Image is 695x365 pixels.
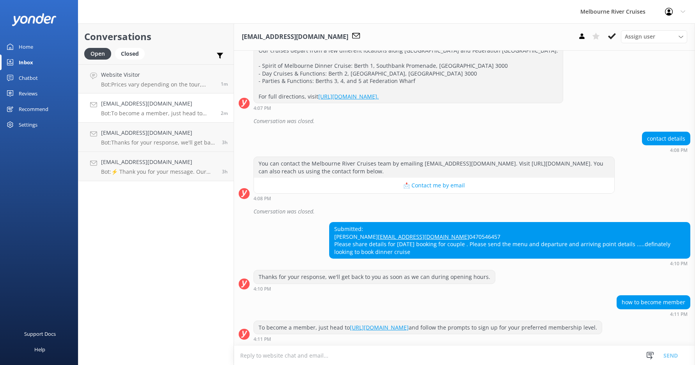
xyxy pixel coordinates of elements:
div: To become a member, just head to and follow the prompts to sign up for your preferred membership ... [254,321,602,334]
div: Sep 01 2025 04:10pm (UTC +10:00) Australia/Sydney [329,261,690,266]
p: Bot: To become a member, just head to [URL][DOMAIN_NAME] and follow the prompts to sign up for yo... [101,110,215,117]
p: Bot: ⚡ Thank you for your message. Our office hours are Mon - Fri 9.30am - 5pm. We'll get back to... [101,168,216,175]
img: yonder-white-logo.png [12,13,57,26]
h4: [EMAIL_ADDRESS][DOMAIN_NAME] [101,129,216,137]
div: Sep 01 2025 04:08pm (UTC +10:00) Australia/Sydney [254,196,615,201]
strong: 4:08 PM [670,148,688,153]
span: Assign user [625,32,655,41]
div: Sep 01 2025 04:11pm (UTC +10:00) Australia/Sydney [617,311,690,317]
div: Reviews [19,86,37,101]
strong: 4:07 PM [254,106,271,111]
div: Settings [19,117,37,132]
a: [URL][DOMAIN_NAME]. [318,93,379,100]
a: Open [84,49,115,58]
div: You can contact the Melbourne River Cruises team by emailing [EMAIL_ADDRESS][DOMAIN_NAME]. Visit ... [254,157,614,178]
div: Inbox [19,55,33,70]
div: contact details [642,132,690,145]
div: Conversation was closed. [254,205,690,218]
strong: 4:11 PM [670,312,688,317]
div: Sep 01 2025 04:08pm (UTC +10:00) Australia/Sydney [642,147,690,153]
strong: 4:11 PM [254,337,271,342]
a: [EMAIL_ADDRESS][DOMAIN_NAME]Bot:⚡ Thank you for your message. Our office hours are Mon - Fri 9.30... [78,152,234,181]
a: Closed [115,49,149,58]
h3: [EMAIL_ADDRESS][DOMAIN_NAME] [242,32,348,42]
div: Open [84,48,111,60]
div: Our cruises depart from a few different locations along [GEOGRAPHIC_DATA] and Federation [GEOGRAP... [254,44,563,103]
strong: 4:10 PM [670,261,688,266]
a: [URL][DOMAIN_NAME] [350,324,409,331]
h4: [EMAIL_ADDRESS][DOMAIN_NAME] [101,158,216,166]
h4: Website Visitor [101,71,215,79]
div: 2025-09-01T06:08:43.638 [239,205,690,218]
p: Bot: Thanks for your response, we'll get back to you as soon as we can during opening hours. [101,139,216,146]
a: Website VisitorBot:Prices vary depending on the tour, season, group size, and fare type. For the ... [78,64,234,93]
div: Support Docs [24,326,56,342]
div: Assign User [621,30,687,43]
div: Home [19,39,33,55]
button: 📩 Contact me by email [254,178,614,193]
span: Sep 01 2025 12:45pm (UTC +10:00) Australia/Sydney [222,139,228,146]
div: Recommend [19,101,48,117]
div: Conversation was closed. [254,115,690,128]
div: Chatbot [19,70,38,86]
span: Sep 01 2025 12:42pm (UTC +10:00) Australia/Sydney [222,168,228,175]
span: Sep 01 2025 04:12pm (UTC +10:00) Australia/Sydney [221,81,228,87]
strong: 4:08 PM [254,196,271,201]
div: 2025-09-01T06:08:20.072 [239,115,690,128]
strong: 4:10 PM [254,287,271,291]
div: Sep 01 2025 04:07pm (UTC +10:00) Australia/Sydney [254,105,563,111]
div: Closed [115,48,145,60]
a: [EMAIL_ADDRESS][DOMAIN_NAME] [378,233,469,240]
div: Submitted: [PERSON_NAME] 0470546457 Please share details for [DATE] booking for couple . Please s... [330,222,690,258]
div: Help [34,342,45,357]
p: Bot: Prices vary depending on the tour, season, group size, and fare type. For the most up-to-dat... [101,81,215,88]
h2: Conversations [84,29,228,44]
h4: [EMAIL_ADDRESS][DOMAIN_NAME] [101,99,215,108]
div: Sep 01 2025 04:10pm (UTC +10:00) Australia/Sydney [254,286,495,291]
span: Sep 01 2025 04:11pm (UTC +10:00) Australia/Sydney [221,110,228,116]
div: how to become member [617,296,690,309]
div: Thanks for your response, we'll get back to you as soon as we can during opening hours. [254,270,495,284]
a: [EMAIL_ADDRESS][DOMAIN_NAME]Bot:Thanks for your response, we'll get back to you as soon as we can... [78,123,234,152]
a: [EMAIL_ADDRESS][DOMAIN_NAME]Bot:To become a member, just head to [URL][DOMAIN_NAME] and follow th... [78,93,234,123]
div: Sep 01 2025 04:11pm (UTC +10:00) Australia/Sydney [254,336,602,342]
